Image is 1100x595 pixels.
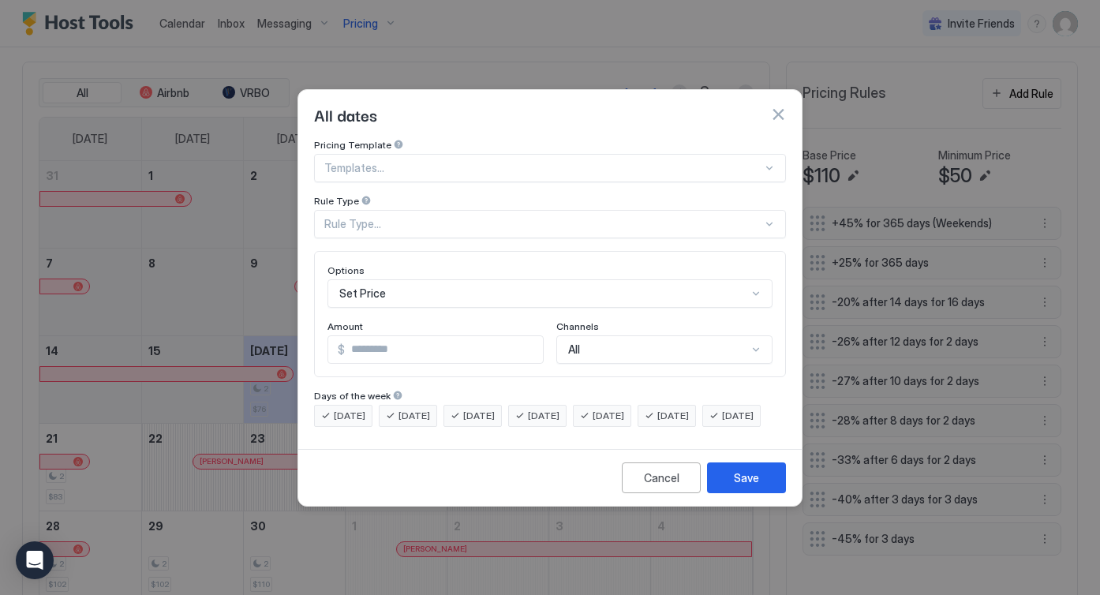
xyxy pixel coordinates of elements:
span: Options [327,264,365,276]
span: All [568,342,580,357]
div: Cancel [644,470,679,486]
span: [DATE] [722,409,754,423]
span: Set Price [339,286,386,301]
button: Cancel [622,462,701,493]
span: $ [338,342,345,357]
span: [DATE] [593,409,624,423]
span: Amount [327,320,363,332]
span: Rule Type [314,195,359,207]
input: Input Field [345,336,543,363]
div: Open Intercom Messenger [16,541,54,579]
span: [DATE] [463,409,495,423]
span: [DATE] [528,409,559,423]
span: Channels [556,320,599,332]
div: Save [734,470,759,486]
span: [DATE] [334,409,365,423]
span: Days of the week [314,390,391,402]
span: Pricing Template [314,139,391,151]
span: [DATE] [398,409,430,423]
div: Rule Type... [324,217,762,231]
span: [DATE] [657,409,689,423]
span: All dates [314,103,377,126]
button: Save [707,462,786,493]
